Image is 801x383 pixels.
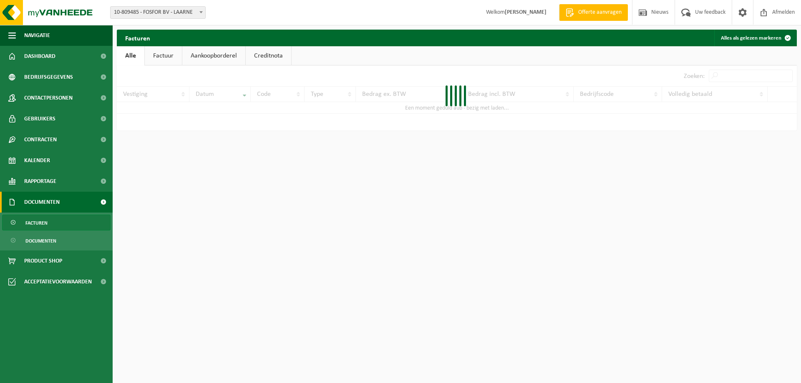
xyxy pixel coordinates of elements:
[246,46,291,65] a: Creditnota
[2,215,111,230] a: Facturen
[2,233,111,248] a: Documenten
[117,30,159,46] h2: Facturen
[24,88,73,108] span: Contactpersonen
[576,8,624,17] span: Offerte aanvragen
[559,4,628,21] a: Offerte aanvragen
[505,9,547,15] strong: [PERSON_NAME]
[24,25,50,46] span: Navigatie
[110,6,206,19] span: 10-809485 - FOSFOR BV - LAARNE
[714,30,796,46] button: Alles als gelezen markeren
[24,192,60,213] span: Documenten
[24,129,57,150] span: Contracten
[117,46,144,65] a: Alle
[24,250,62,271] span: Product Shop
[24,271,92,292] span: Acceptatievoorwaarden
[25,215,48,231] span: Facturen
[24,150,50,171] span: Kalender
[24,67,73,88] span: Bedrijfsgegevens
[145,46,182,65] a: Factuur
[182,46,245,65] a: Aankoopborderel
[24,46,55,67] span: Dashboard
[25,233,56,249] span: Documenten
[24,171,56,192] span: Rapportage
[111,7,205,18] span: 10-809485 - FOSFOR BV - LAARNE
[24,108,55,129] span: Gebruikers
